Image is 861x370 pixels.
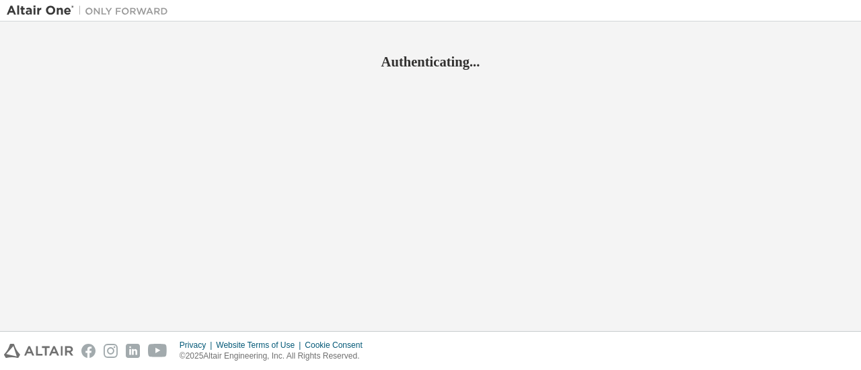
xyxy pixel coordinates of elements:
h2: Authenticating... [7,53,854,71]
img: linkedin.svg [126,344,140,358]
p: © 2025 Altair Engineering, Inc. All Rights Reserved. [180,351,371,362]
img: altair_logo.svg [4,344,73,358]
img: Altair One [7,4,175,17]
img: youtube.svg [148,344,167,358]
div: Privacy [180,340,216,351]
div: Website Terms of Use [216,340,305,351]
img: facebook.svg [81,344,96,358]
div: Cookie Consent [305,340,370,351]
img: instagram.svg [104,344,118,358]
